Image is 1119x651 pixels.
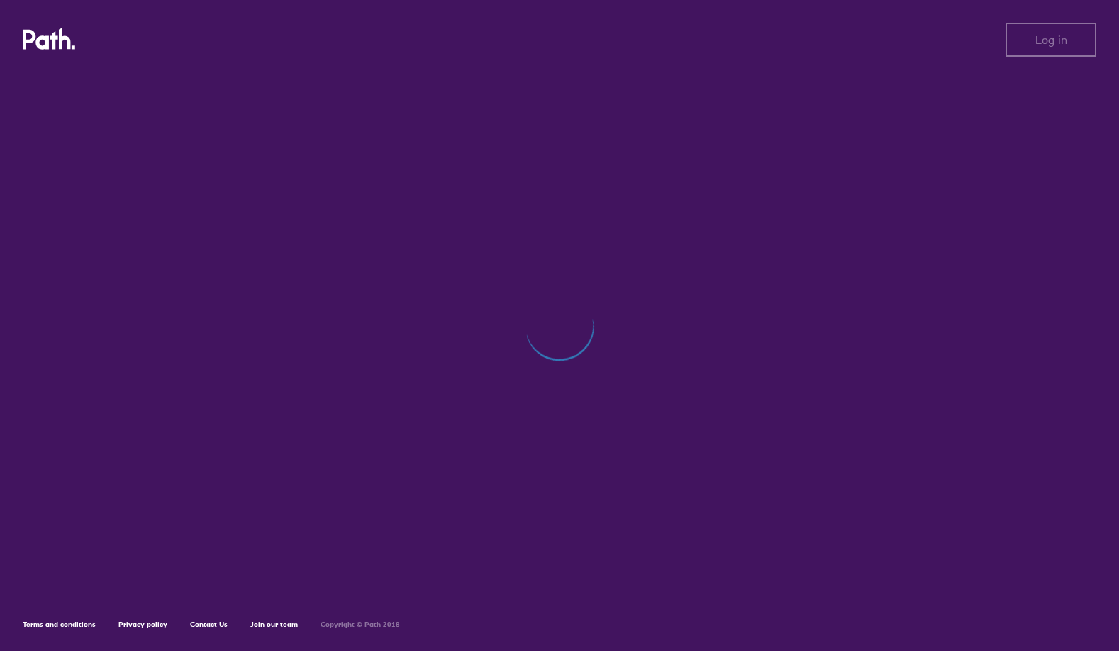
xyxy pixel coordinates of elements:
a: Contact Us [190,620,228,629]
a: Join our team [250,620,298,629]
h6: Copyright © Path 2018 [321,620,400,629]
a: Privacy policy [118,620,167,629]
span: Log in [1035,33,1067,46]
a: Terms and conditions [23,620,96,629]
button: Log in [1006,23,1096,57]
